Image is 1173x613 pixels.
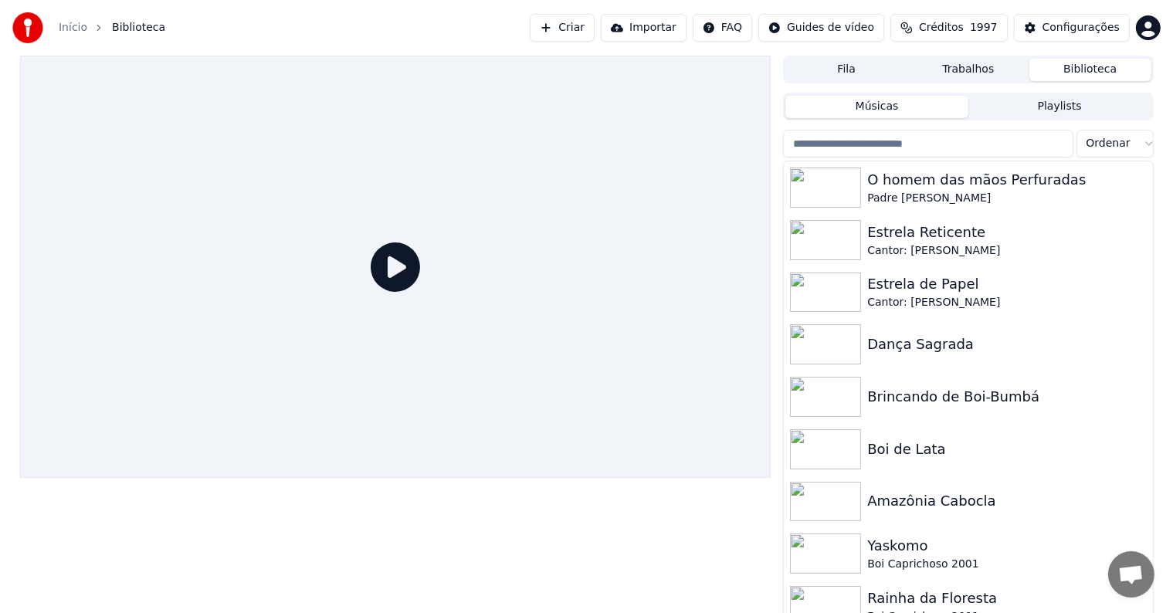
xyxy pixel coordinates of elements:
[867,334,1146,355] div: Dança Sagrada
[59,20,165,36] nav: breadcrumb
[1108,551,1154,598] a: Bate-papo aberto
[601,14,687,42] button: Importar
[867,191,1146,206] div: Padre [PERSON_NAME]
[867,295,1146,310] div: Cantor: [PERSON_NAME]
[112,20,165,36] span: Biblioteca
[867,490,1146,512] div: Amazônia Cabocla
[59,20,87,36] a: Início
[867,439,1146,460] div: Boi de Lata
[785,59,907,81] button: Fila
[867,588,1146,609] div: Rainha da Floresta
[867,243,1146,259] div: Cantor: [PERSON_NAME]
[758,14,884,42] button: Guides de vídeo
[968,96,1151,118] button: Playlists
[907,59,1029,81] button: Trabalhos
[1029,59,1151,81] button: Biblioteca
[867,273,1146,295] div: Estrela de Papel
[919,20,964,36] span: Créditos
[1087,136,1131,151] span: Ordenar
[867,535,1146,557] div: Yaskomo
[890,14,1008,42] button: Créditos1997
[785,96,968,118] button: Músicas
[867,222,1146,243] div: Estrela Reticente
[693,14,752,42] button: FAQ
[1014,14,1130,42] button: Configurações
[867,557,1146,572] div: Boi Caprichoso 2001
[1042,20,1120,36] div: Configurações
[530,14,595,42] button: Criar
[867,169,1146,191] div: O homem das mãos Perfuradas
[12,12,43,43] img: youka
[970,20,998,36] span: 1997
[867,386,1146,408] div: Brincando de Boi-Bumbá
